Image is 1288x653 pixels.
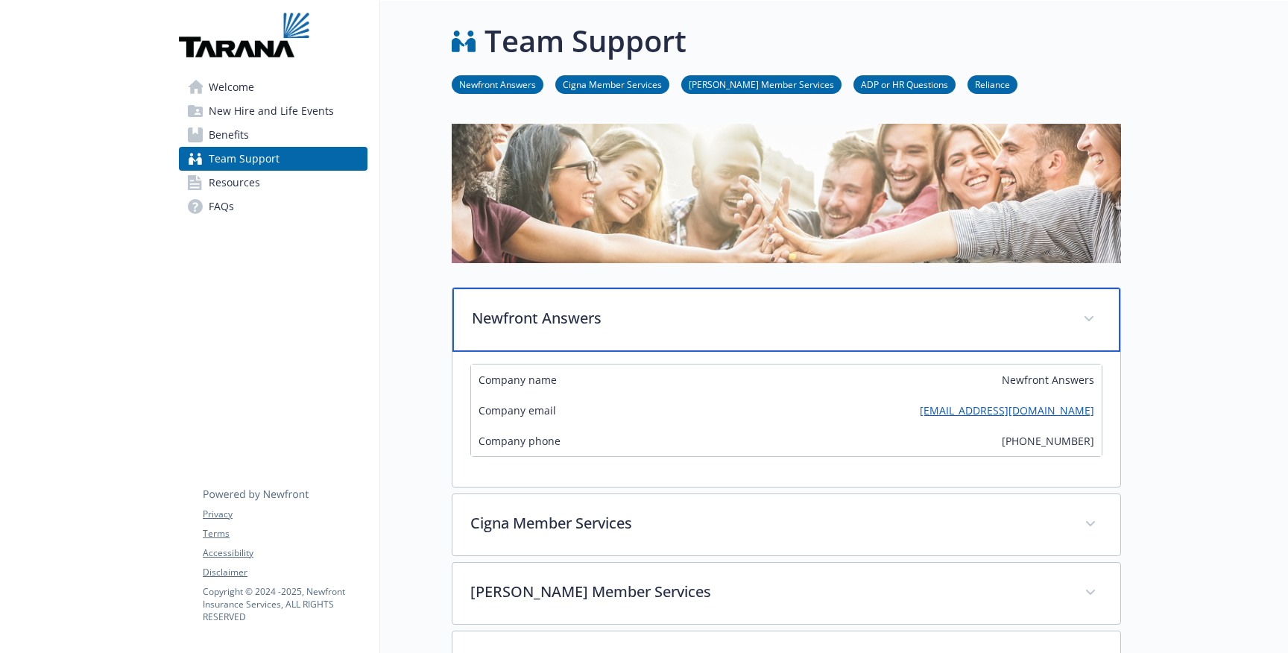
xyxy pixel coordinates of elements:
[209,99,334,123] span: New Hire and Life Events
[920,403,1094,418] a: [EMAIL_ADDRESS][DOMAIN_NAME]
[203,508,367,521] a: Privacy
[179,147,367,171] a: Team Support
[179,123,367,147] a: Benefits
[452,494,1120,555] div: Cigna Member Services
[209,147,280,171] span: Team Support
[209,123,249,147] span: Benefits
[179,75,367,99] a: Welcome
[209,75,254,99] span: Welcome
[179,171,367,195] a: Resources
[203,546,367,560] a: Accessibility
[452,77,543,91] a: Newfront Answers
[967,77,1017,91] a: Reliance
[452,124,1121,263] img: team support page banner
[853,77,956,91] a: ADP or HR Questions
[203,585,367,623] p: Copyright © 2024 - 2025 , Newfront Insurance Services, ALL RIGHTS RESERVED
[179,99,367,123] a: New Hire and Life Events
[484,19,686,63] h1: Team Support
[479,372,557,388] span: Company name
[452,563,1120,624] div: [PERSON_NAME] Member Services
[179,195,367,218] a: FAQs
[209,195,234,218] span: FAQs
[203,566,367,579] a: Disclaimer
[452,288,1120,352] div: Newfront Answers
[470,581,1067,603] p: [PERSON_NAME] Member Services
[470,512,1067,534] p: Cigna Member Services
[681,77,842,91] a: [PERSON_NAME] Member Services
[472,307,1065,329] p: Newfront Answers
[1002,433,1094,449] span: [PHONE_NUMBER]
[479,433,561,449] span: Company phone
[203,527,367,540] a: Terms
[555,77,669,91] a: Cigna Member Services
[209,171,260,195] span: Resources
[452,352,1120,487] div: Newfront Answers
[1002,372,1094,388] span: Newfront Answers
[479,403,556,418] span: Company email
